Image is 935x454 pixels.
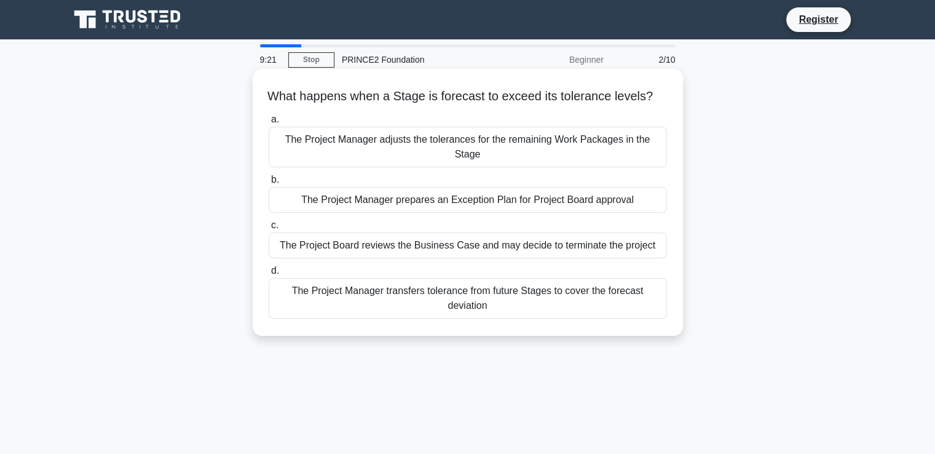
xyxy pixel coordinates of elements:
div: 9:21 [253,47,288,72]
a: Stop [288,52,334,68]
span: d. [271,265,279,276]
div: PRINCE2 Foundation [334,47,503,72]
div: The Project Manager prepares an Exception Plan for Project Board approval [269,187,667,213]
div: 2/10 [611,47,683,72]
div: The Project Board reviews the Business Case and may decide to terminate the project [269,233,667,258]
div: Beginner [503,47,611,72]
span: b. [271,174,279,185]
span: a. [271,114,279,124]
div: The Project Manager transfers tolerance from future Stages to cover the forecast deviation [269,278,667,319]
div: The Project Manager adjusts the tolerances for the remaining Work Packages in the Stage [269,127,667,167]
a: Register [791,12,845,27]
h5: What happens when a Stage is forecast to exceed its tolerance levels? [267,89,668,105]
span: c. [271,220,278,230]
